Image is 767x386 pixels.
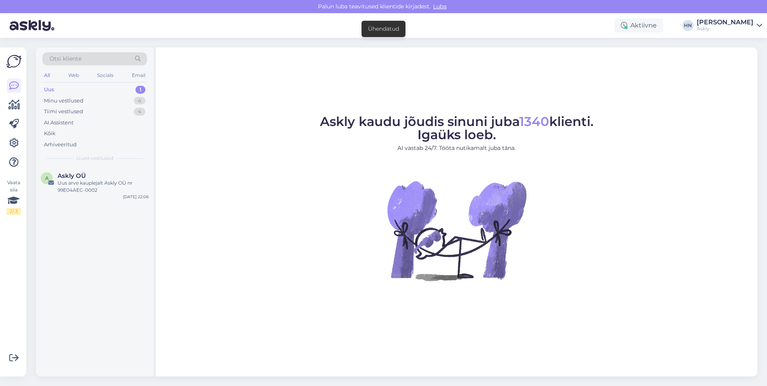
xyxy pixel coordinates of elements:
div: Kõik [44,130,56,138]
div: Uus [44,86,54,94]
div: Web [67,70,81,81]
span: A [45,175,49,181]
p: AI vastab 24/7. Tööta nutikamalt juba täna. [320,144,594,152]
span: Askly kaudu jõudis sinuni juba klienti. Igaüks loeb. [320,114,594,142]
div: 4 [134,108,145,116]
div: Askly [697,26,753,32]
div: 1 [135,86,145,94]
span: Uued vestlused [76,155,113,162]
div: [PERSON_NAME] [697,19,753,26]
div: HN [682,20,693,31]
div: Minu vestlused [44,97,83,105]
div: AI Assistent [44,119,74,127]
div: Aktiivne [614,18,663,33]
div: Tiimi vestlused [44,108,83,116]
div: Socials [95,70,115,81]
div: Arhiveeritud [44,141,77,149]
div: All [42,70,52,81]
div: Vaata siia [6,179,21,215]
div: [DATE] 22:06 [123,194,149,200]
img: No Chat active [385,159,529,302]
span: Luba [431,3,449,10]
span: Otsi kliente [50,55,81,63]
div: Uus arve kauplejalt Askly OÜ nr 99E04AEC-0002 [58,179,149,194]
div: 2 / 3 [6,208,21,215]
span: Askly OÜ [58,172,86,179]
div: 4 [134,97,145,105]
div: Ühendatud [368,25,399,33]
img: Askly Logo [6,54,22,69]
span: 1340 [519,114,549,129]
a: [PERSON_NAME]Askly [697,19,762,32]
div: Email [130,70,147,81]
